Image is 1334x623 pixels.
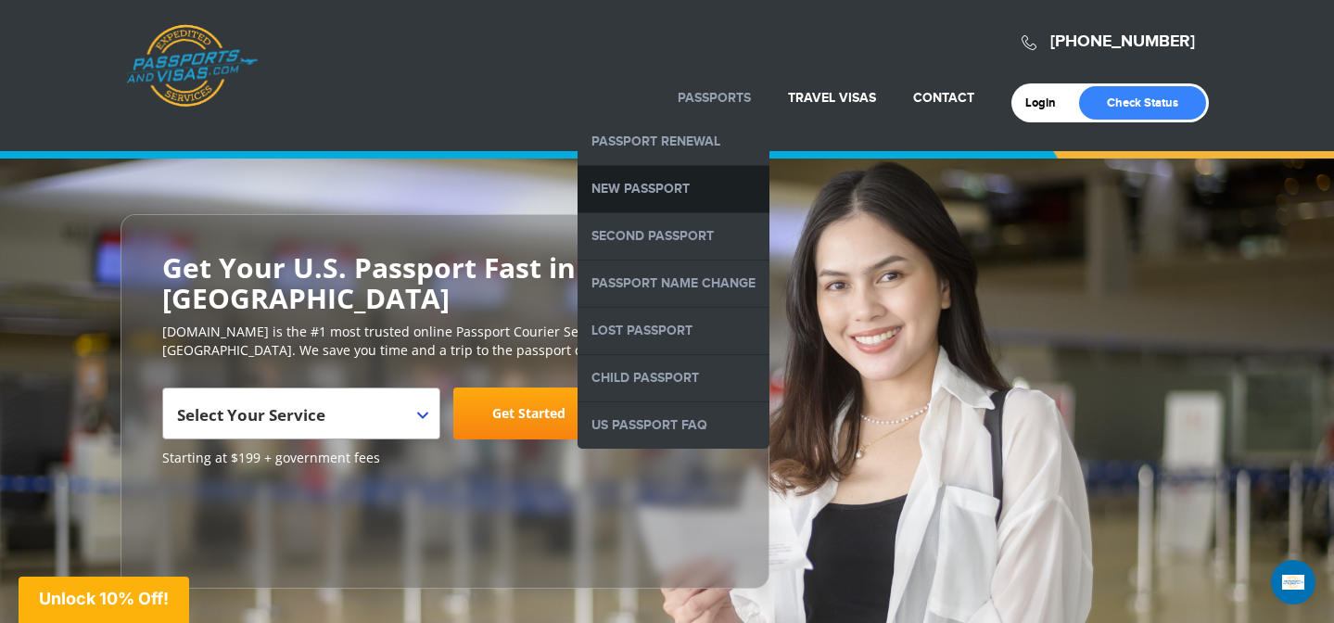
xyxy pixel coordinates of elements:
[177,395,421,447] span: Select Your Service
[578,402,769,449] a: US Passport FAQ
[578,308,769,354] a: Lost Passport
[1050,32,1195,52] a: [PHONE_NUMBER]
[578,166,769,212] a: New Passport
[1271,560,1315,604] div: Open Intercom Messenger
[578,355,769,401] a: Child Passport
[913,90,974,106] a: Contact
[162,477,301,569] iframe: Customer reviews powered by Trustpilot
[162,388,440,439] span: Select Your Service
[453,388,605,439] a: Get Started
[578,213,769,260] a: Second Passport
[1079,86,1206,120] a: Check Status
[578,119,769,165] a: Passport Renewal
[578,261,769,307] a: Passport Name Change
[19,577,189,623] div: Unlock 10% Off!
[162,252,728,313] h2: Get Your U.S. Passport Fast in [GEOGRAPHIC_DATA]
[162,323,728,360] p: [DOMAIN_NAME] is the #1 most trusted online Passport Courier Service in [GEOGRAPHIC_DATA]. We sav...
[126,24,258,108] a: Passports & [DOMAIN_NAME]
[162,449,728,467] span: Starting at $199 + government fees
[39,589,169,608] span: Unlock 10% Off!
[177,404,325,426] span: Select Your Service
[788,90,876,106] a: Travel Visas
[1025,95,1069,110] a: Login
[678,90,751,106] a: Passports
